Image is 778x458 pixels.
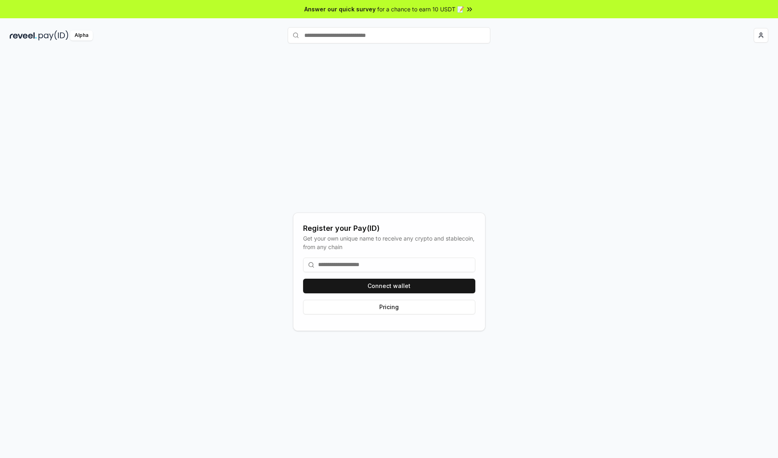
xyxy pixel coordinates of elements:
div: Register your Pay(ID) [303,223,475,234]
button: Pricing [303,300,475,314]
span: for a chance to earn 10 USDT 📝 [377,5,464,13]
img: pay_id [38,30,68,41]
img: reveel_dark [10,30,37,41]
button: Connect wallet [303,279,475,293]
span: Answer our quick survey [304,5,376,13]
div: Alpha [70,30,93,41]
div: Get your own unique name to receive any crypto and stablecoin, from any chain [303,234,475,251]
